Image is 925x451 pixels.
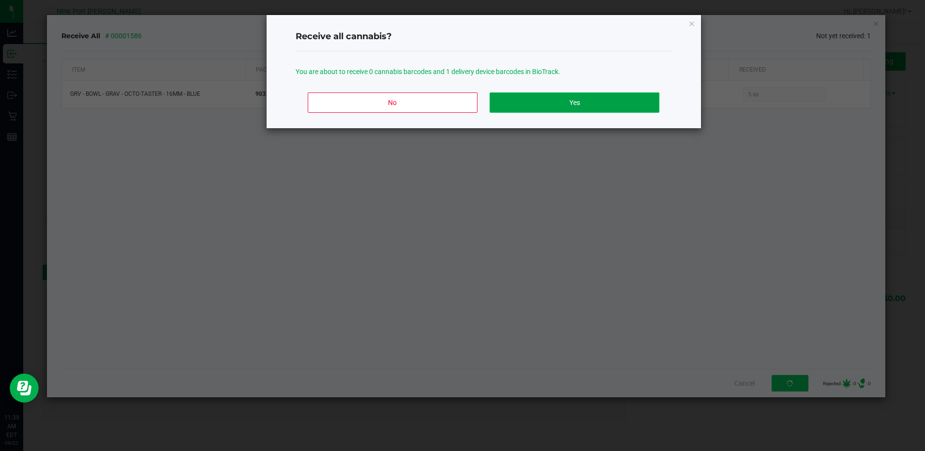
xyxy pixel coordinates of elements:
button: Yes [490,92,659,113]
button: No [308,92,477,113]
p: You are about to receive 0 cannabis barcodes and 1 delivery device barcodes in BioTrack. [296,67,672,77]
iframe: Resource center [10,374,39,403]
button: Close [688,17,695,29]
h4: Receive all cannabis? [296,30,672,43]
